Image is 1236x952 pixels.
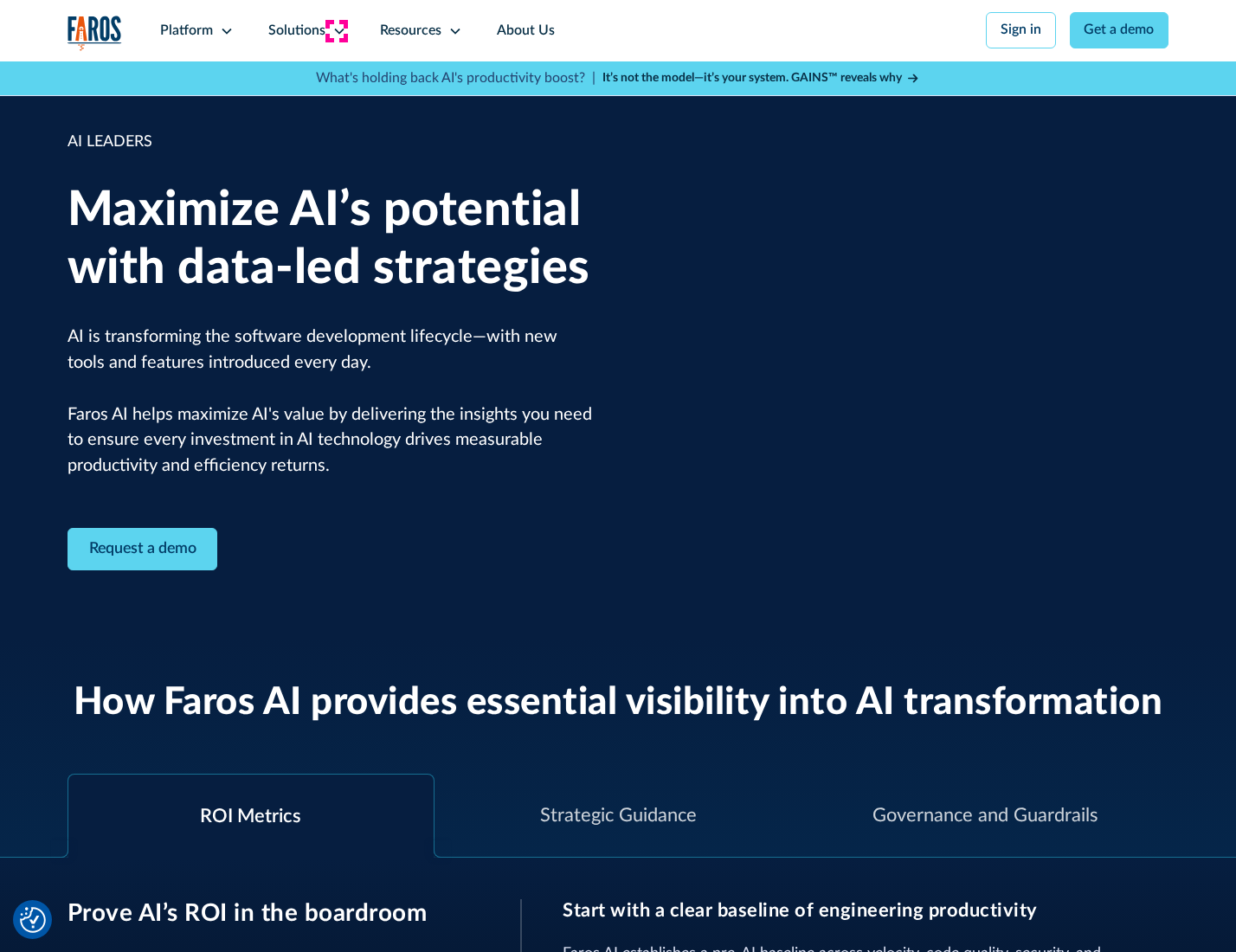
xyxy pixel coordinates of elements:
div: ROI Metrics [200,802,301,831]
h3: Start with a clear baseline of engineering productivity [563,899,1168,922]
div: AI LEADERS [68,131,593,154]
div: Platform [160,21,213,42]
h3: Prove AI’s ROI in the boardroom [68,899,479,928]
a: Sign in [986,12,1056,48]
div: Resources [380,21,441,42]
div: Solutions [268,21,325,42]
div: Governance and Guardrails [872,801,1098,830]
h1: Maximize AI’s potential with data-led strategies [68,182,593,298]
p: What's holding back AI's productivity boost? | [316,68,595,89]
img: Logo of the analytics and reporting company Faros. [68,16,123,51]
a: Contact Modal [68,528,218,570]
a: It’s not the model—it’s your system. GAINS™ reveals why [602,69,921,87]
a: Get a demo [1070,12,1169,48]
img: Revisit consent button [20,907,46,933]
div: Strategic Guidance [540,801,697,830]
p: AI is transforming the software development lifecycle—with new tools and features introduced ever... [68,325,593,479]
button: Cookie Settings [20,907,46,933]
a: home [68,16,123,51]
h2: How Faros AI provides essential visibility into AI transformation [74,680,1163,726]
strong: It’s not the model—it’s your system. GAINS™ reveals why [602,72,902,84]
